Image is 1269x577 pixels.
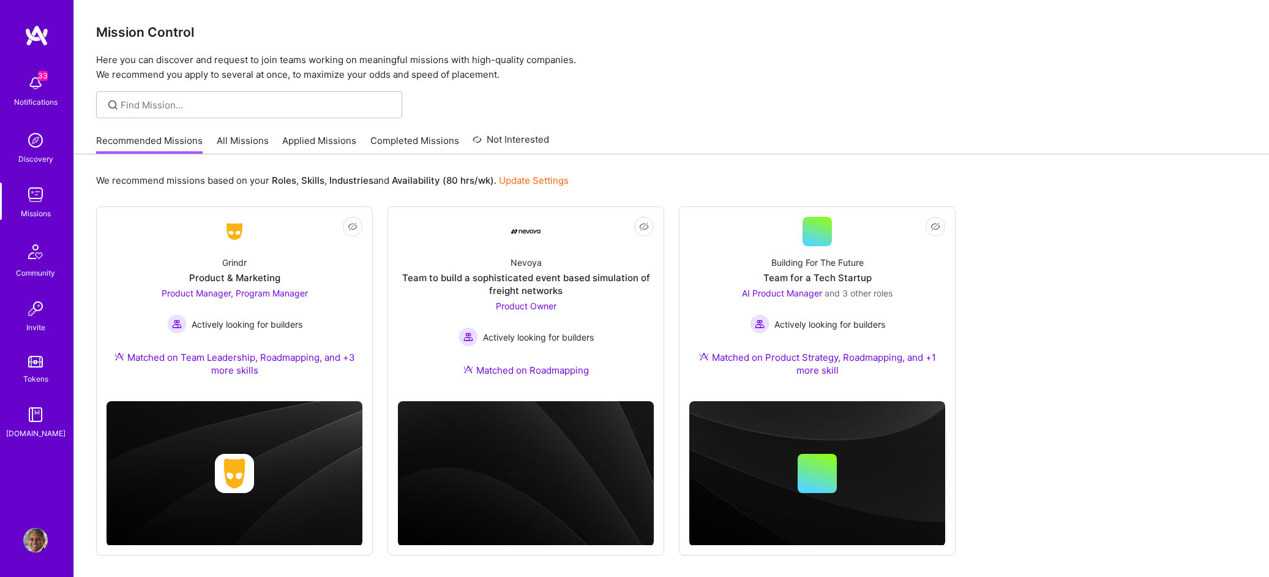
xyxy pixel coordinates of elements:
img: Actively looking for builders [459,327,478,347]
b: Industries [329,175,373,186]
span: Product Manager, Program Manager [162,288,308,298]
div: Notifications [14,96,58,108]
a: User Avatar [20,528,51,552]
img: Company logo [215,454,254,493]
b: Skills [301,175,324,186]
i: icon SearchGrey [106,98,120,112]
img: Ateam Purple Icon [463,364,473,374]
span: 33 [38,71,48,81]
div: Community [16,266,55,279]
div: Matched on Product Strategy, Roadmapping, and +1 more skill [689,351,945,377]
span: Product Owner [496,301,556,311]
img: User Avatar [23,528,48,552]
img: Invite [23,296,48,321]
a: Update Settings [499,175,569,186]
img: Ateam Purple Icon [699,352,709,361]
img: Community [21,237,50,266]
img: Actively looking for builders [167,314,187,334]
div: Matched on Roadmapping [463,364,589,377]
img: cover [689,401,945,546]
span: Actively looking for builders [774,318,885,331]
div: Grindr [222,256,247,269]
a: Applied Missions [282,134,356,154]
a: Completed Missions [370,134,459,154]
img: discovery [23,128,48,153]
input: Find Mission... [121,99,393,111]
img: cover [398,401,654,546]
img: guide book [23,402,48,427]
div: Team for a Tech Startup [763,271,872,284]
p: Here you can discover and request to join teams working on meaningful missions with high-quality ... [96,53,1247,82]
div: Product & Marketing [189,271,280,284]
div: Nevoya [511,256,542,269]
a: Building For The FutureTeam for a Tech StartupAI Product Manager and 3 other rolesActively lookin... [689,217,945,391]
b: Availability (80 hrs/wk) [392,175,494,186]
div: [DOMAIN_NAME] [6,427,66,440]
div: Invite [26,321,45,334]
a: Company LogoGrindrProduct & MarketingProduct Manager, Program Manager Actively looking for builde... [107,217,362,391]
i: icon EyeClosed [639,222,649,232]
h3: Mission Control [96,25,1247,40]
span: Actively looking for builders [483,331,594,344]
div: Tokens [23,372,48,385]
a: Company LogoNevoyaTeam to build a sophisticated event based simulation of freight networksProduct... [398,217,654,391]
img: cover [107,401,362,546]
i: icon EyeClosed [348,222,357,232]
a: Recommended Missions [96,134,203,154]
div: Discovery [18,153,53,165]
span: AI Product Manager [742,288,822,298]
img: tokens [28,356,43,368]
img: Company logo [506,454,545,493]
i: icon EyeClosed [930,222,940,232]
div: Building For The Future [771,256,864,269]
a: All Missions [217,134,269,154]
span: and 3 other roles [825,288,893,298]
p: We recommend missions based on your , , and . [96,174,569,187]
a: Not Interested [473,132,549,154]
div: Missions [21,207,51,220]
img: Company Logo [220,221,249,243]
img: logo [24,25,49,47]
img: Company Logo [511,229,541,234]
img: Ateam Purple Icon [114,352,124,361]
img: teamwork [23,183,48,207]
div: Team to build a sophisticated event based simulation of freight networks [398,271,654,297]
div: Matched on Team Leadership, Roadmapping, and +3 more skills [107,351,362,377]
span: Actively looking for builders [192,318,302,331]
b: Roles [272,175,296,186]
img: bell [23,71,48,96]
img: Actively looking for builders [750,314,769,334]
